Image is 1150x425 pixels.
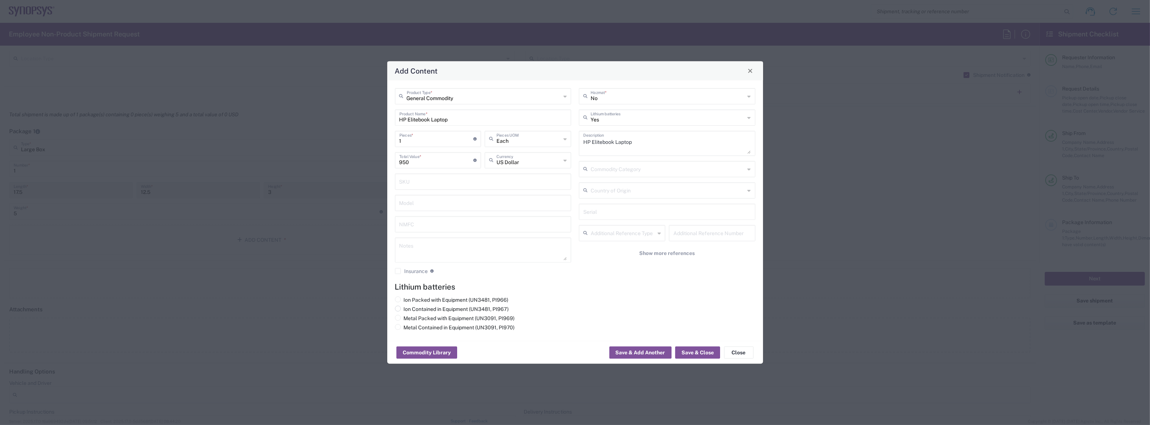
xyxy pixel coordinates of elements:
[675,347,720,358] button: Save & Close
[609,347,672,358] button: Save & Add Another
[395,268,428,274] label: Insurance
[395,282,755,291] h4: Lithium batteries
[745,65,755,76] button: Close
[395,65,438,76] h4: Add Content
[639,249,695,256] span: Show more references
[395,324,515,330] label: Metal Contained in Equipment (UN3091, PI970)
[395,296,509,303] label: Ion Packed with Equipment (UN3481, PI966)
[395,315,515,321] label: Metal Packed with Equipment (UN3091, PI969)
[395,305,509,312] label: Ion Contained in Equipment (UN3481, PI967)
[396,347,457,358] button: Commodity Library
[724,347,754,358] button: Close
